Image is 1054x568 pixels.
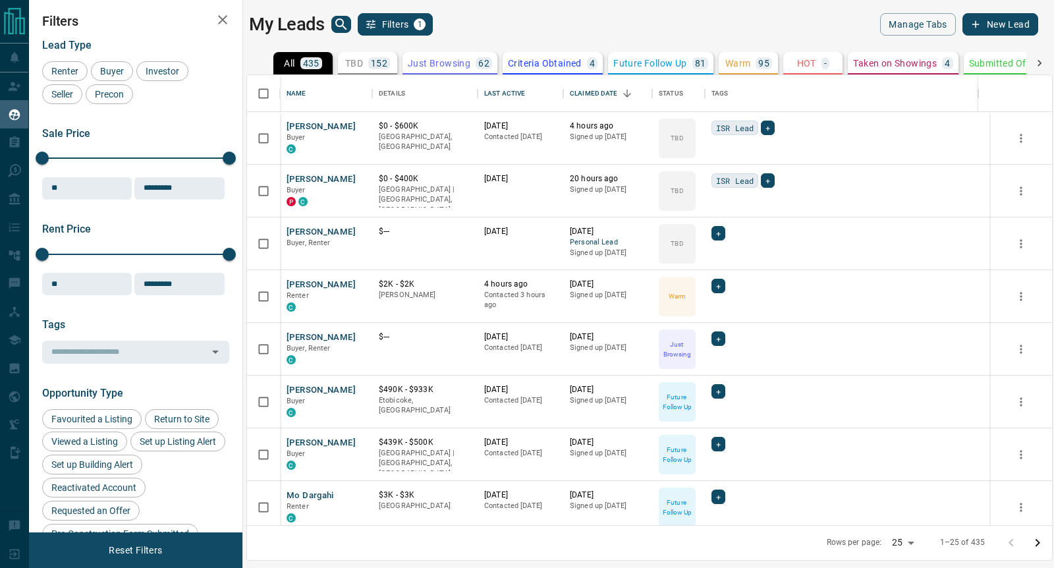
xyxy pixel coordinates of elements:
p: $--- [379,226,471,237]
div: Tags [705,75,978,112]
p: Contacted [DATE] [484,343,557,353]
button: more [1011,234,1031,254]
p: Criteria Obtained [508,59,582,68]
p: 4 [590,59,595,68]
p: $490K - $933K [379,384,471,395]
span: Investor [141,66,184,76]
span: Buyer, Renter [287,344,331,353]
p: Contacted [DATE] [484,132,557,142]
div: + [761,121,775,135]
p: Signed up [DATE] [570,185,646,195]
span: ISR Lead [716,121,754,134]
span: Reactivated Account [47,482,141,493]
p: [DATE] [484,437,557,448]
p: TBD [345,59,363,68]
p: [DATE] [484,384,557,395]
div: Status [652,75,705,112]
span: Buyer [287,449,306,458]
div: + [711,437,725,451]
button: more [1011,287,1031,306]
span: + [716,385,721,398]
div: condos.ca [287,461,296,470]
div: Investor [136,61,188,81]
button: Manage Tabs [880,13,955,36]
p: $0 - $400K [379,173,471,185]
span: Renter [287,291,309,300]
p: 435 [303,59,319,68]
button: more [1011,128,1031,148]
div: Details [379,75,405,112]
p: - [824,59,827,68]
div: Details [372,75,478,112]
h2: Filters [42,13,229,29]
p: All [284,59,294,68]
p: [GEOGRAPHIC_DATA] | [GEOGRAPHIC_DATA], [GEOGRAPHIC_DATA] [379,185,471,215]
span: Tags [42,318,65,331]
span: Return to Site [150,414,214,424]
button: Filters1 [358,13,433,36]
div: + [711,226,725,241]
p: [DATE] [570,490,646,501]
p: Signed up [DATE] [570,448,646,459]
button: Mo Dargahi [287,490,334,502]
button: Reset Filters [100,539,171,561]
p: $439K - $500K [379,437,471,448]
p: HOT [797,59,816,68]
span: ISR Lead [716,174,754,187]
button: [PERSON_NAME] [287,331,356,344]
div: Name [287,75,306,112]
button: [PERSON_NAME] [287,226,356,239]
button: more [1011,445,1031,465]
span: Favourited a Listing [47,414,137,424]
span: Opportunity Type [42,387,123,399]
button: more [1011,392,1031,412]
p: Future Follow Up [613,59,686,68]
p: 1–25 of 435 [940,537,985,548]
div: Tags [711,75,729,112]
span: + [765,174,770,187]
p: 62 [478,59,489,68]
p: Contacted [DATE] [484,395,557,406]
span: Sale Price [42,127,90,140]
p: 95 [758,59,769,68]
p: $2K - $2K [379,279,471,290]
p: Signed up [DATE] [570,132,646,142]
p: [GEOGRAPHIC_DATA], [GEOGRAPHIC_DATA] [379,132,471,152]
div: Claimed Date [563,75,652,112]
button: search button [331,16,351,33]
p: [DATE] [484,121,557,132]
p: 81 [695,59,706,68]
div: Requested an Offer [42,501,140,521]
span: Set up Listing Alert [135,436,221,447]
p: 4 [945,59,950,68]
span: + [716,279,721,293]
p: [DATE] [484,226,557,237]
p: Submitted Offer [969,59,1038,68]
div: Set up Building Alert [42,455,142,474]
button: Go to next page [1024,530,1051,556]
p: Contacted [DATE] [484,448,557,459]
button: [PERSON_NAME] [287,173,356,186]
p: Signed up [DATE] [570,248,646,258]
div: + [711,384,725,399]
p: $--- [379,331,471,343]
p: Signed up [DATE] [570,290,646,300]
p: [DATE] [484,173,557,185]
span: Requested an Offer [47,505,135,516]
div: + [711,331,725,346]
div: property.ca [287,197,296,206]
button: more [1011,339,1031,359]
div: condos.ca [287,408,296,417]
p: 20 hours ago [570,173,646,185]
div: Return to Site [145,409,219,429]
div: Seller [42,84,82,104]
p: Rows per page: [827,537,882,548]
span: Viewed a Listing [47,436,123,447]
div: condos.ca [287,302,296,312]
span: Buyer [287,397,306,405]
span: 1 [415,20,424,29]
p: Signed up [DATE] [570,395,646,406]
div: Claimed Date [570,75,618,112]
p: Just Browsing [660,339,694,359]
p: $3K - $3K [379,490,471,501]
